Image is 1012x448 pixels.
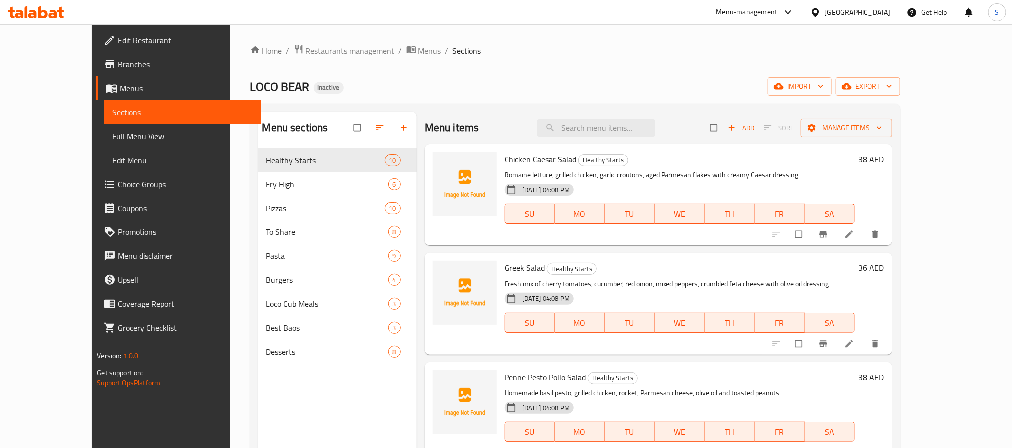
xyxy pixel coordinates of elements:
div: Best Baos [266,322,388,334]
span: Sections [453,45,481,57]
span: 4 [389,275,400,285]
span: Fry High [266,178,388,190]
button: MO [555,422,605,442]
a: Full Menu View [104,124,261,148]
span: Select section first [757,120,801,136]
div: Loco Cub Meals [266,298,388,310]
a: Menu disclaimer [96,244,261,268]
span: Choice Groups [118,178,253,190]
h6: 38 AED [859,370,884,384]
span: Healthy Starts [579,154,628,166]
button: MO [555,313,605,333]
span: FR [759,207,801,221]
span: Menu disclaimer [118,250,253,262]
a: Coverage Report [96,292,261,316]
span: Sort sections [369,117,393,139]
span: Manage items [809,122,884,134]
button: FR [755,422,805,442]
a: Branches [96,52,261,76]
button: TH [705,422,755,442]
img: Chicken Caesar Salad [433,152,497,216]
button: import [768,77,832,96]
button: TU [605,204,655,224]
button: export [836,77,900,96]
div: Pasta [266,250,388,262]
span: Grocery Checklist [118,322,253,334]
span: Add item [725,120,757,136]
div: Healthy Starts [588,372,638,384]
span: TU [609,316,651,330]
span: Healthy Starts [547,263,596,275]
div: Pizzas10 [258,196,417,220]
h2: Menu sections [262,120,328,135]
span: Penne Pesto Pollo Salad [505,370,586,385]
h6: 38 AED [859,152,884,166]
a: Promotions [96,220,261,244]
button: Add section [393,117,417,139]
img: Penne Pesto Pollo Salad [433,370,497,434]
div: Pizzas [266,202,385,214]
span: SA [809,316,851,330]
div: To Share8 [258,220,417,244]
span: 8 [389,347,400,357]
div: items [388,178,401,190]
span: SA [809,425,851,439]
li: / [399,45,402,57]
div: Healthy Starts [578,154,628,166]
a: Edit Menu [104,148,261,172]
span: Healthy Starts [588,372,637,384]
span: Coupons [118,202,253,214]
div: To Share [266,226,388,238]
span: Restaurants management [306,45,395,57]
a: Support.OpsPlatform [97,376,160,389]
div: Burgers4 [258,268,417,292]
span: MO [559,316,601,330]
span: 10 [385,156,400,165]
div: items [388,274,401,286]
button: TU [605,313,655,333]
button: delete [864,224,888,245]
span: 10 [385,204,400,213]
button: SU [505,422,555,442]
span: Upsell [118,274,253,286]
h2: Menu items [425,120,479,135]
span: MO [559,425,601,439]
nav: breadcrumb [250,44,900,57]
button: SA [805,204,855,224]
p: Fresh mix of cherry tomatoes, cucumber, red onion, mixed peppers, crumbled feta cheese with olive... [505,278,855,290]
a: Menus [406,44,441,57]
span: 8 [389,227,400,237]
li: / [445,45,449,57]
span: Edit Restaurant [118,34,253,46]
span: Select to update [789,225,810,244]
span: export [844,80,892,93]
span: TH [709,425,751,439]
span: Promotions [118,226,253,238]
a: Menus [96,76,261,100]
span: Desserts [266,346,388,358]
img: Greek Salad [433,261,497,325]
a: Coupons [96,196,261,220]
span: Select to update [789,334,810,353]
span: Burgers [266,274,388,286]
span: 3 [389,299,400,309]
span: WE [659,425,701,439]
div: items [385,154,401,166]
span: Add [728,122,755,134]
span: TH [709,207,751,221]
a: Upsell [96,268,261,292]
span: 6 [389,180,400,189]
button: MO [555,204,605,224]
span: Chicken Caesar Salad [505,152,576,167]
a: Home [250,45,282,57]
button: FR [755,313,805,333]
button: TH [705,313,755,333]
span: FR [759,316,801,330]
span: WE [659,207,701,221]
a: Edit menu item [844,229,856,239]
a: Edit Restaurant [96,28,261,52]
div: Healthy Starts [266,154,385,166]
span: import [776,80,824,93]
